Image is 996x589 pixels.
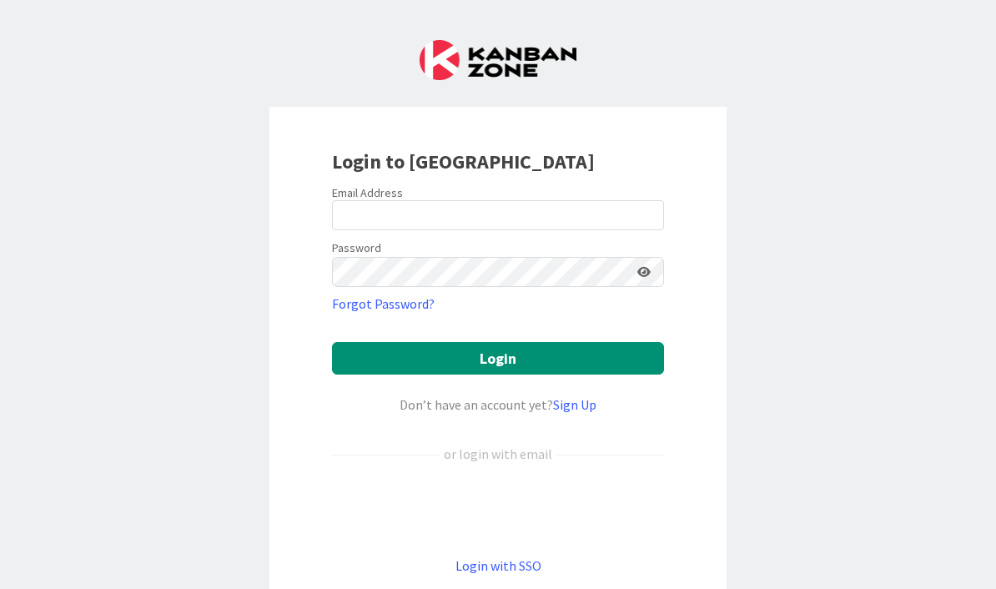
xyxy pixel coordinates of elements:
a: Forgot Password? [332,294,435,314]
a: Login with SSO [455,557,541,574]
a: Sign Up [553,396,596,413]
div: or login with email [440,444,556,464]
label: Password [332,239,381,257]
img: Kanban Zone [420,40,576,80]
iframe: Sign in with Google Button [324,491,672,528]
b: Login to [GEOGRAPHIC_DATA] [332,149,595,174]
div: Sign in with Google. Opens in new tab [332,491,664,528]
div: Don’t have an account yet? [332,395,664,415]
label: Email Address [332,185,403,200]
button: Login [332,342,664,375]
